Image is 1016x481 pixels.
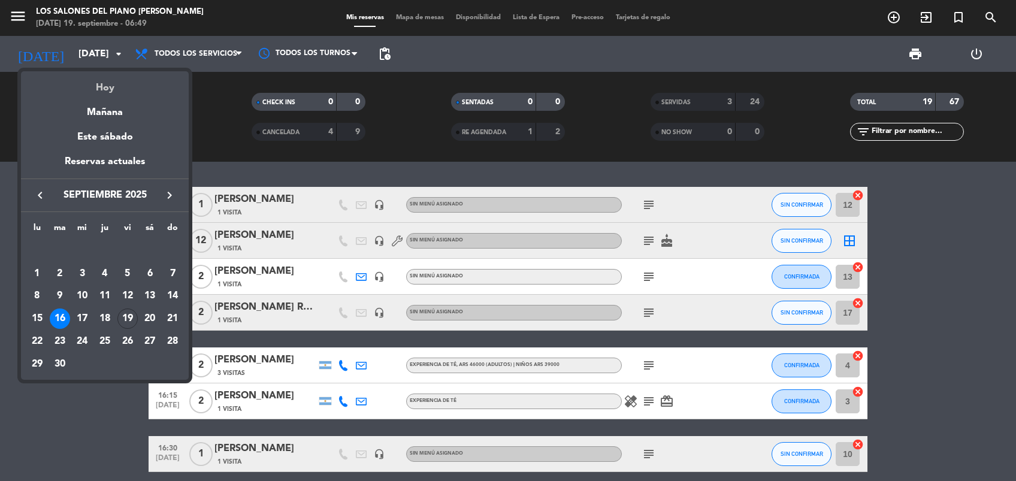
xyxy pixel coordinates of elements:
div: 26 [117,331,138,352]
div: 17 [72,308,92,329]
td: 24 de septiembre de 2025 [71,330,93,353]
td: 3 de septiembre de 2025 [71,262,93,285]
td: 12 de septiembre de 2025 [116,285,139,308]
div: 6 [140,264,160,284]
td: 5 de septiembre de 2025 [116,262,139,285]
th: martes [49,221,71,240]
td: 26 de septiembre de 2025 [116,330,139,353]
div: 18 [95,308,115,329]
td: 11 de septiembre de 2025 [93,285,116,308]
div: 24 [72,331,92,352]
div: 29 [27,354,47,374]
th: viernes [116,221,139,240]
td: 29 de septiembre de 2025 [26,353,49,376]
div: 2 [50,264,70,284]
td: 21 de septiembre de 2025 [161,307,184,330]
td: 1 de septiembre de 2025 [26,262,49,285]
td: 17 de septiembre de 2025 [71,307,93,330]
span: septiembre 2025 [51,187,159,203]
td: 9 de septiembre de 2025 [49,285,71,308]
div: 28 [162,331,183,352]
td: 14 de septiembre de 2025 [161,285,184,308]
td: 20 de septiembre de 2025 [139,307,162,330]
div: 14 [162,286,183,307]
td: 25 de septiembre de 2025 [93,330,116,353]
td: 16 de septiembre de 2025 [49,307,71,330]
div: 22 [27,331,47,352]
td: 28 de septiembre de 2025 [161,330,184,353]
div: 10 [72,286,92,307]
td: SEP. [26,240,184,262]
div: 5 [117,264,138,284]
div: 8 [27,286,47,307]
th: miércoles [71,221,93,240]
div: 9 [50,286,70,307]
div: 13 [140,286,160,307]
td: 23 de septiembre de 2025 [49,330,71,353]
i: keyboard_arrow_left [33,188,47,202]
td: 6 de septiembre de 2025 [139,262,162,285]
td: 2 de septiembre de 2025 [49,262,71,285]
div: 21 [162,308,183,329]
div: 3 [72,264,92,284]
td: 19 de septiembre de 2025 [116,307,139,330]
td: 15 de septiembre de 2025 [26,307,49,330]
div: 16 [50,308,70,329]
div: Hoy [21,71,189,96]
button: keyboard_arrow_right [159,187,180,203]
i: keyboard_arrow_right [162,188,177,202]
th: domingo [161,221,184,240]
td: 8 de septiembre de 2025 [26,285,49,308]
td: 7 de septiembre de 2025 [161,262,184,285]
div: Reservas actuales [21,154,189,179]
div: 11 [95,286,115,307]
th: sábado [139,221,162,240]
div: 25 [95,331,115,352]
div: 27 [140,331,160,352]
td: 10 de septiembre de 2025 [71,285,93,308]
div: 23 [50,331,70,352]
div: 30 [50,354,70,374]
td: 13 de septiembre de 2025 [139,285,162,308]
td: 30 de septiembre de 2025 [49,353,71,376]
div: 1 [27,264,47,284]
div: Este sábado [21,120,189,154]
th: jueves [93,221,116,240]
td: 22 de septiembre de 2025 [26,330,49,353]
div: 4 [95,264,115,284]
div: 15 [27,308,47,329]
button: keyboard_arrow_left [29,187,51,203]
td: 18 de septiembre de 2025 [93,307,116,330]
div: Mañana [21,96,189,120]
div: 20 [140,308,160,329]
div: 19 [117,308,138,329]
div: 7 [162,264,183,284]
div: 12 [117,286,138,307]
td: 4 de septiembre de 2025 [93,262,116,285]
td: 27 de septiembre de 2025 [139,330,162,353]
th: lunes [26,221,49,240]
